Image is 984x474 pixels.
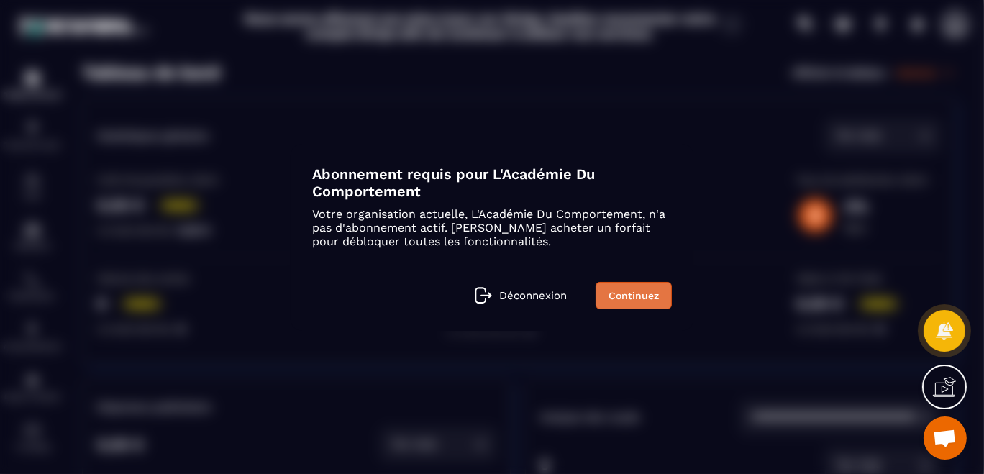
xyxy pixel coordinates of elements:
p: Votre organisation actuelle, L'Académie Du Comportement, n'a pas d'abonnement actif. [PERSON_NAME... [312,207,672,248]
h4: Abonnement requis pour L'Académie Du Comportement [312,165,672,200]
a: Continuez [596,282,672,309]
p: Déconnexion [499,289,567,302]
a: Déconnexion [475,287,567,304]
a: Ouvrir le chat [924,416,967,460]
